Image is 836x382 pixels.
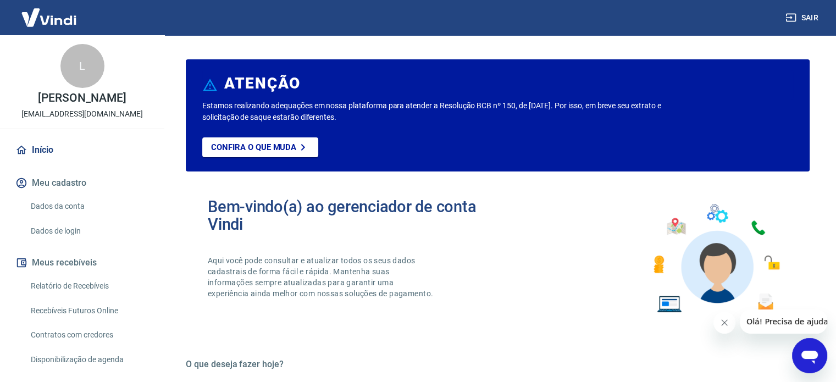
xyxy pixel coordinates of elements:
[644,198,788,319] img: Imagem de um avatar masculino com diversos icones exemplificando as funcionalidades do gerenciado...
[202,137,318,157] a: Confira o que muda
[26,324,151,346] a: Contratos com credores
[26,220,151,242] a: Dados de login
[26,300,151,322] a: Recebíveis Futuros Online
[21,108,143,120] p: [EMAIL_ADDRESS][DOMAIN_NAME]
[13,171,151,195] button: Meu cadastro
[208,255,435,299] p: Aqui você pode consultar e atualizar todos os seus dados cadastrais de forma fácil e rápida. Mant...
[7,8,92,16] span: Olá! Precisa de ajuda?
[38,92,126,104] p: [PERSON_NAME]
[224,78,301,89] h6: ATENÇÃO
[13,251,151,275] button: Meus recebíveis
[13,1,85,34] img: Vindi
[186,359,810,370] h5: O que deseja fazer hoje?
[202,100,675,123] p: Estamos realizando adequações em nossa plataforma para atender a Resolução BCB nº 150, de [DATE]....
[26,348,151,371] a: Disponibilização de agenda
[26,275,151,297] a: Relatório de Recebíveis
[13,138,151,162] a: Início
[740,309,827,334] iframe: Mensagem da empresa
[60,44,104,88] div: L
[26,195,151,218] a: Dados da conta
[208,198,498,233] h2: Bem-vindo(a) ao gerenciador de conta Vindi
[713,312,735,334] iframe: Fechar mensagem
[783,8,823,28] button: Sair
[792,338,827,373] iframe: Botão para abrir a janela de mensagens
[211,142,296,152] p: Confira o que muda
